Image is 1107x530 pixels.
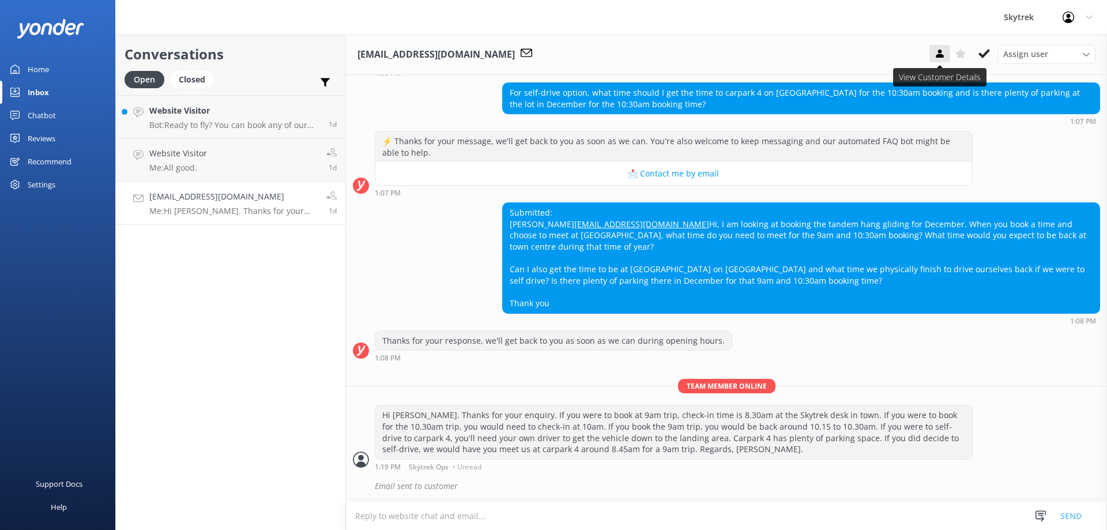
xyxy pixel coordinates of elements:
[116,182,345,225] a: [EMAIL_ADDRESS][DOMAIN_NAME]Me:Hi [PERSON_NAME]. Thanks for your enquiry. If you were to book at ...
[375,331,732,351] div: Thanks for your response, we'll get back to you as soon as we can during opening hours.
[170,71,214,88] div: Closed
[28,58,49,81] div: Home
[149,147,207,160] h4: Website Visitor
[329,206,337,216] span: 01:19pm 19-Aug-2025 (UTC +12:00) Pacific/Auckland
[36,472,82,495] div: Support Docs
[329,163,337,172] span: 03:24pm 19-Aug-2025 (UTC +12:00) Pacific/Auckland
[149,104,320,117] h4: Website Visitor
[116,95,345,138] a: Website VisitorBot:Ready to fly? You can book any of our paragliding, hang gliding, shuttles, or ...
[503,83,1100,114] div: For self-drive option, what time should I get the time to carpark 4 on [GEOGRAPHIC_DATA] for the ...
[1003,48,1048,61] span: Assign user
[1070,318,1096,325] strong: 1:08 PM
[502,317,1100,325] div: 01:08pm 19-Aug-2025 (UTC +12:00) Pacific/Auckland
[375,354,732,362] div: 01:08pm 19-Aug-2025 (UTC +12:00) Pacific/Auckland
[375,162,972,185] button: 📩 Contact me by email
[28,81,49,104] div: Inbox
[149,206,318,216] p: Me: Hi [PERSON_NAME]. Thanks for your enquiry. If you were to book at 9am trip, check-in time is ...
[375,463,973,471] div: 01:19pm 19-Aug-2025 (UTC +12:00) Pacific/Auckland
[170,73,220,85] a: Closed
[375,190,401,197] strong: 1:07 PM
[375,189,973,197] div: 01:07pm 19-Aug-2025 (UTC +12:00) Pacific/Auckland
[28,173,55,196] div: Settings
[574,219,709,230] a: [EMAIL_ADDRESS][DOMAIN_NAME]
[28,127,55,150] div: Reviews
[125,73,170,85] a: Open
[453,464,481,471] span: • Unread
[28,150,71,173] div: Recommend
[149,120,320,130] p: Bot: Ready to fly? You can book any of our paragliding, hang gliding, shuttles, or combo deals on...
[375,70,401,77] strong: 1:05 PM
[149,190,318,203] h4: [EMAIL_ADDRESS][DOMAIN_NAME]
[125,71,164,88] div: Open
[329,119,337,129] span: 05:52pm 19-Aug-2025 (UTC +12:00) Pacific/Auckland
[28,104,56,127] div: Chatbot
[116,138,345,182] a: Website VisitorMe:All good.1d
[353,476,1100,496] div: 2025-08-19T01:22:21.590
[1070,118,1096,125] strong: 1:07 PM
[375,131,972,162] div: ⚡ Thanks for your message, we'll get back to you as soon as we can. You're also welcome to keep m...
[678,379,775,393] span: Team member online
[375,464,401,471] strong: 1:19 PM
[51,495,67,518] div: Help
[375,476,1100,496] div: Email sent to customer
[17,19,84,38] img: yonder-white-logo.png
[357,47,515,62] h3: [EMAIL_ADDRESS][DOMAIN_NAME]
[375,69,973,77] div: 01:05pm 19-Aug-2025 (UTC +12:00) Pacific/Auckland
[997,45,1095,63] div: Assign User
[409,464,449,471] span: Skytrek Ops
[375,405,972,458] div: Hi [PERSON_NAME]. Thanks for your enquiry. If you were to book at 9am trip, check-in time is 8.30...
[125,43,337,65] h2: Conversations
[502,117,1100,125] div: 01:07pm 19-Aug-2025 (UTC +12:00) Pacific/Auckland
[503,203,1100,313] div: Submitted: [PERSON_NAME] Hi, I am looking at booking the tandem hang gliding for December. When y...
[149,163,207,173] p: Me: All good.
[375,355,401,362] strong: 1:08 PM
